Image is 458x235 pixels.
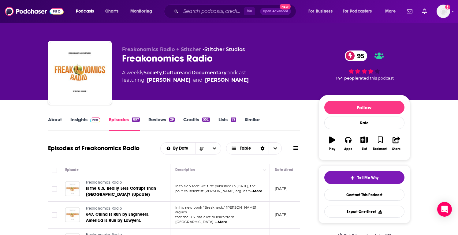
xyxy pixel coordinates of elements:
button: Follow [324,101,404,114]
button: Column Actions [261,166,268,174]
button: open menu [304,6,340,16]
button: Bookmark [372,132,388,155]
span: and [182,70,192,76]
button: Sort Direction [195,143,208,154]
span: ...More [250,189,262,194]
span: that the U.S. has a lot to learn from [GEOGRAPHIC_DATA]. [175,215,234,224]
span: ...More [215,220,227,225]
span: featuring [122,76,249,84]
span: Open Advanced [263,10,288,13]
a: Charts [101,6,122,16]
div: 29 [169,117,175,122]
span: , [162,70,163,76]
button: List [356,132,372,155]
img: Freakonomics Radio [49,42,110,103]
div: 897 [132,117,140,122]
span: In this episode we first published in [DATE], the [175,184,256,188]
button: Play [324,132,340,155]
a: Freakonomics Radio [86,206,159,211]
a: Documentary [192,70,226,76]
a: Credits552 [183,117,210,131]
input: Search podcasts, credits, & more... [181,6,244,16]
span: Toggle select row [52,212,57,218]
div: A weekly podcast [122,69,249,84]
span: rated this podcast [358,76,394,80]
a: InsightsPodchaser Pro [70,117,101,131]
p: [DATE] [275,212,288,217]
div: Sort Direction [256,143,269,154]
a: Show notifications dropdown [420,6,429,17]
a: 647. China Is Run by Engineers. America Is Run by Lawyers. [86,211,159,224]
img: User Profile [437,5,450,18]
span: Toggle select row [52,186,57,192]
img: Podchaser - Follow, Share and Rate Podcasts [5,6,64,17]
img: Podchaser Pro [90,117,101,122]
button: tell me why sparkleTell Me Why [324,171,404,184]
div: 552 [202,117,210,122]
button: Share [388,132,404,155]
span: For Business [308,7,333,16]
a: Stephen Dubner [205,76,249,84]
div: List [362,147,367,151]
a: 95 [345,50,367,61]
a: Lists79 [218,117,236,131]
button: Show profile menu [437,5,450,18]
button: open menu [339,6,381,16]
a: Is the U.S. Really Less Corrupt Than [GEOGRAPHIC_DATA]? (Update) [86,185,159,198]
a: Steve Levitt [147,76,191,84]
p: [DATE] [275,186,288,191]
span: New [280,4,291,9]
span: Freakonomics Radio [86,206,122,211]
span: ⌘ K [244,7,255,15]
div: Bookmark [373,147,387,151]
a: Show notifications dropdown [404,6,415,17]
div: Open Intercom Messenger [437,202,452,217]
span: Freakonomics Radio + Stitcher [122,47,201,52]
a: Reviews29 [148,117,175,131]
span: Is the U.S. Really Less Corrupt Than [GEOGRAPHIC_DATA]? (Update) [86,186,156,197]
div: Description [175,166,195,173]
a: Stitcher Studios [204,47,245,52]
span: Monitoring [130,7,152,16]
span: Podcasts [76,7,94,16]
a: About [48,117,62,131]
button: open menu [72,6,102,16]
button: open menu [161,146,195,151]
span: Table [240,146,251,151]
button: Apps [340,132,356,155]
a: Freakonomics Radio [86,180,159,185]
div: Apps [344,147,352,151]
div: Date Aired [275,166,293,173]
div: Episode [65,166,79,173]
span: 95 [351,50,367,61]
span: Logged in as nsteagall [437,5,450,18]
span: Freakonomics Radio [86,180,122,185]
span: More [385,7,396,16]
span: political scientist [PERSON_NAME] argues t [175,189,250,193]
button: Export One-Sheet [324,206,404,218]
span: In his new book “Breakneck,” [PERSON_NAME] argues [175,205,256,214]
div: 79 [231,117,236,122]
a: Society [143,70,162,76]
div: Share [392,147,400,151]
span: Tell Me Why [357,175,378,180]
h1: Episodes of Freakonomics Radio [48,144,140,152]
div: Search podcasts, credits, & more... [170,4,302,18]
span: • [203,47,245,52]
span: 144 people [336,76,358,80]
div: Rate [324,117,404,129]
span: Charts [105,7,118,16]
div: 95 144 peoplerated this podcast [318,47,410,84]
svg: Add a profile image [445,5,450,9]
a: Culture [163,70,182,76]
img: tell me why sparkle [350,175,355,180]
span: 647. China Is Run by Engineers. America Is Run by Lawyers. [86,212,150,223]
span: For Podcasters [343,7,372,16]
span: and [193,76,203,84]
h2: Choose List sort [160,142,221,155]
a: Similar [245,117,260,131]
button: Choose View [226,142,282,155]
